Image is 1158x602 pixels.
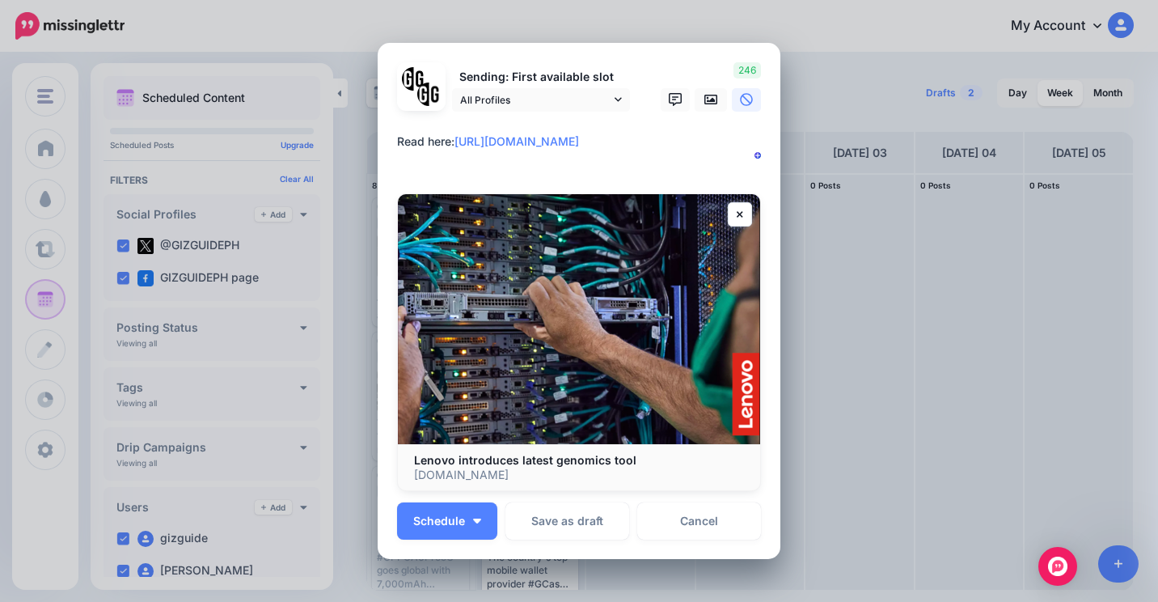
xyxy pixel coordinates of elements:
span: All Profiles [460,91,611,108]
img: JT5sWCfR-79925.png [417,83,441,106]
span: Schedule [413,515,465,527]
p: [DOMAIN_NAME] [414,468,744,482]
a: Cancel [637,502,761,540]
button: Save as draft [505,502,629,540]
div: Read here: [397,132,769,151]
b: Lenovo introduces latest genomics tool [414,453,636,467]
textarea: To enrich screen reader interactions, please activate Accessibility in Grammarly extension settings [397,132,769,171]
span: 246 [733,62,761,78]
img: Lenovo introduces latest genomics tool [398,194,760,444]
div: Open Intercom Messenger [1038,547,1077,586]
img: 353459792_649996473822713_4483302954317148903_n-bsa138318.png [402,67,425,91]
p: Sending: First available slot [452,68,630,87]
button: Schedule [397,502,497,540]
img: arrow-down-white.png [473,519,481,524]
a: All Profiles [452,88,630,112]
